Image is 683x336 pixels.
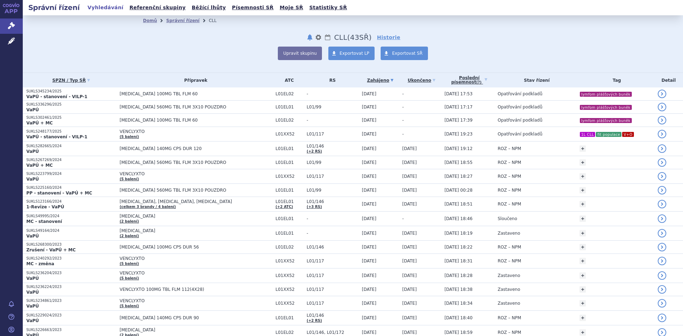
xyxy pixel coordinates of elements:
[392,51,423,56] span: Exportovat SŘ
[362,160,376,165] span: [DATE]
[307,245,358,250] span: L01/146
[120,271,272,276] span: VENCLYXTO
[190,3,228,12] a: Běžící lhůty
[658,200,666,208] a: detail
[307,216,358,221] span: -
[402,202,417,207] span: [DATE]
[576,73,654,87] th: Tag
[120,287,272,292] span: VENCLYXTO 100MG TBL FLM 112(4X28)
[579,173,586,180] a: +
[26,290,39,295] strong: VaPÚ
[26,261,54,266] strong: MC - změna
[658,103,666,111] a: detail
[307,205,322,209] a: (+3 RS)
[498,245,521,250] span: ROZ – NPM
[26,102,116,107] p: SUKLS336296/2025
[444,258,472,263] span: [DATE] 18:31
[402,188,417,193] span: [DATE]
[307,301,358,306] span: L01/117
[120,327,272,332] span: [MEDICAL_DATA]
[276,160,303,165] span: L01EL01
[307,149,322,153] a: (+2 RS)
[26,271,116,276] p: SUKLS236204/2023
[362,330,376,335] span: [DATE]
[276,91,303,96] span: L01EL02
[658,144,666,153] a: detail
[579,329,586,336] a: +
[307,105,358,110] span: L01/99
[26,144,116,149] p: SUKLS282665/2024
[362,231,376,236] span: [DATE]
[307,132,358,137] span: L01/117
[362,301,376,306] span: [DATE]
[444,132,472,137] span: [DATE] 19:23
[26,199,116,204] p: SUKLS123166/2024
[498,273,520,278] span: Zastaveno
[276,231,303,236] span: L01EL01
[120,214,272,219] span: [MEDICAL_DATA]
[402,174,417,179] span: [DATE]
[362,118,376,123] span: [DATE]
[324,33,331,42] a: Lhůty
[278,47,322,60] button: Upravit skupinu
[402,91,404,96] span: -
[276,258,303,263] span: L01XX52
[26,298,116,303] p: SUKLS234861/2023
[444,73,494,87] a: Poslednípísemnost(?)
[26,149,39,154] strong: VaPÚ
[444,287,472,292] span: [DATE] 18:38
[276,301,303,306] span: L01XX52
[362,91,376,96] span: [DATE]
[120,205,176,209] a: (celkem 3 brandy / 4 balení)
[120,146,272,151] span: [MEDICAL_DATA] 140MG CPS DUR 120
[580,105,632,110] i: lymfom plášťových buněk
[498,330,521,335] span: ROZ – NPM
[26,276,39,281] strong: VaPÚ
[579,300,586,306] a: +
[315,33,322,42] button: nastavení
[444,91,472,96] span: [DATE] 17:53
[26,313,116,318] p: SUKLS229024/2023
[120,262,139,266] a: (5 balení)
[362,105,376,110] span: [DATE]
[26,228,116,233] p: SUKLS49164/2024
[26,171,116,176] p: SUKLS223799/2024
[476,80,482,85] abbr: (?)
[276,105,303,110] span: L01EL01
[579,145,586,152] a: +
[444,301,472,306] span: [DATE] 18:34
[402,105,404,110] span: -
[658,271,666,280] a: detail
[85,3,126,12] a: Vyhledávání
[276,330,303,335] span: L01EL02
[580,132,595,137] i: 1L CLL
[127,3,188,12] a: Referenční skupiny
[26,134,88,139] strong: VaPÚ - stanovení - VILP-1
[579,187,586,193] a: +
[350,33,359,42] span: 43
[362,75,399,85] a: Zahájeno
[579,272,586,279] a: +
[498,202,521,207] span: ROZ – NPM
[307,144,358,149] span: L01/146
[26,75,116,85] a: SPZN / Typ SŘ
[658,116,666,124] a: detail
[328,47,375,60] a: Exportovat LP
[303,73,358,87] th: RS
[362,174,376,179] span: [DATE]
[658,314,666,322] a: detail
[362,273,376,278] span: [DATE]
[444,105,472,110] span: [DATE] 17:17
[658,299,666,308] a: detail
[120,199,272,204] span: [MEDICAL_DATA], [MEDICAL_DATA], [MEDICAL_DATA]
[307,174,358,179] span: L01/117
[116,73,272,87] th: Přípravek
[498,315,521,320] span: ROZ – NPM
[26,191,92,196] strong: PP - stanovení - VaPÚ + MC
[402,315,417,320] span: [DATE]
[276,188,303,193] span: L01EL01
[307,118,358,123] span: -
[26,204,64,209] strong: 1-Revize - VaPÚ
[580,118,632,123] i: lymfom plášťových buněk
[120,315,272,320] span: [MEDICAL_DATA] 140MG CPS DUR 90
